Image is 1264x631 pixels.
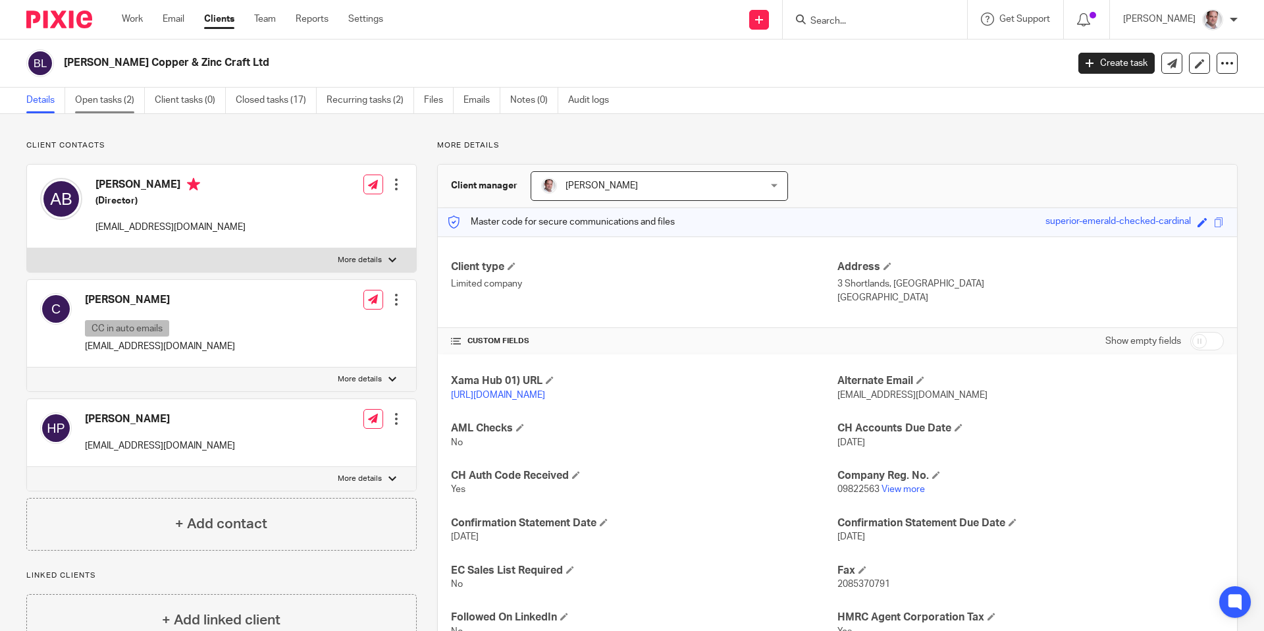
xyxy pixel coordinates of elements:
div: superior-emerald-checked-cardinal [1045,215,1191,230]
a: Details [26,88,65,113]
span: [DATE] [451,532,479,541]
a: Team [254,13,276,26]
img: Munro%20Partners-3202.jpg [541,178,557,194]
img: svg%3E [40,293,72,325]
p: [EMAIL_ADDRESS][DOMAIN_NAME] [85,439,235,453]
img: Pixie [26,11,92,28]
span: 09822563 [837,485,880,494]
h4: CH Auth Code Received [451,469,837,483]
span: No [451,438,463,447]
h5: (Director) [95,194,246,207]
img: svg%3E [26,49,54,77]
p: Client contacts [26,140,417,151]
h4: Address [837,260,1224,274]
a: Client tasks (0) [155,88,226,113]
h2: [PERSON_NAME] Copper & Zinc Craft Ltd [64,56,860,70]
p: Master code for secure communications and files [448,215,675,229]
a: [URL][DOMAIN_NAME] [451,391,545,400]
a: Closed tasks (17) [236,88,317,113]
span: [DATE] [837,532,865,541]
h4: Xama Hub 01) URL [451,374,837,388]
h4: CH Accounts Due Date [837,422,1224,435]
a: Create task [1078,53,1155,74]
span: 2085370791 [837,580,890,589]
a: Emails [463,88,500,113]
span: No [451,580,463,589]
img: svg%3E [40,412,72,444]
h4: Fax [837,564,1224,578]
p: More details [338,255,382,265]
a: Files [424,88,454,113]
p: CC in auto emails [85,320,169,337]
h4: [PERSON_NAME] [85,293,235,307]
i: Primary [187,178,200,191]
h4: CUSTOM FIELDS [451,336,837,346]
a: Recurring tasks (2) [327,88,414,113]
span: Get Support [999,14,1050,24]
span: [DATE] [837,438,865,447]
h4: [PERSON_NAME] [85,412,235,426]
p: [EMAIL_ADDRESS][DOMAIN_NAME] [95,221,246,234]
h4: Confirmation Statement Due Date [837,516,1224,530]
p: More details [437,140,1238,151]
a: Settings [348,13,383,26]
h4: Company Reg. No. [837,469,1224,483]
img: Munro%20Partners-3202.jpg [1202,9,1223,30]
p: Linked clients [26,570,417,581]
p: More details [338,374,382,385]
a: Work [122,13,143,26]
h4: + Add linked client [162,610,280,630]
a: Audit logs [568,88,619,113]
a: Email [163,13,184,26]
h4: [PERSON_NAME] [95,178,246,194]
h3: Client manager [451,179,517,192]
a: Clients [204,13,234,26]
label: Show empty fields [1105,335,1181,348]
a: Open tasks (2) [75,88,145,113]
span: [PERSON_NAME] [566,181,638,190]
a: Reports [296,13,329,26]
a: View more [882,485,925,494]
h4: Client type [451,260,837,274]
p: Limited company [451,277,837,290]
img: svg%3E [40,178,82,220]
a: Notes (0) [510,88,558,113]
h4: Alternate Email [837,374,1224,388]
p: [GEOGRAPHIC_DATA] [837,291,1224,304]
h4: + Add contact [175,514,267,534]
h4: EC Sales List Required [451,564,837,578]
p: 3 Shortlands, [GEOGRAPHIC_DATA] [837,277,1224,290]
p: [EMAIL_ADDRESS][DOMAIN_NAME] [85,340,235,353]
h4: Followed On LinkedIn [451,611,837,624]
span: Yes [451,485,465,494]
p: [PERSON_NAME] [1123,13,1196,26]
h4: HMRC Agent Corporation Tax [837,611,1224,624]
input: Search [809,16,928,28]
span: [EMAIL_ADDRESS][DOMAIN_NAME] [837,391,987,400]
p: More details [338,474,382,484]
h4: AML Checks [451,422,837,435]
h4: Confirmation Statement Date [451,516,837,530]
